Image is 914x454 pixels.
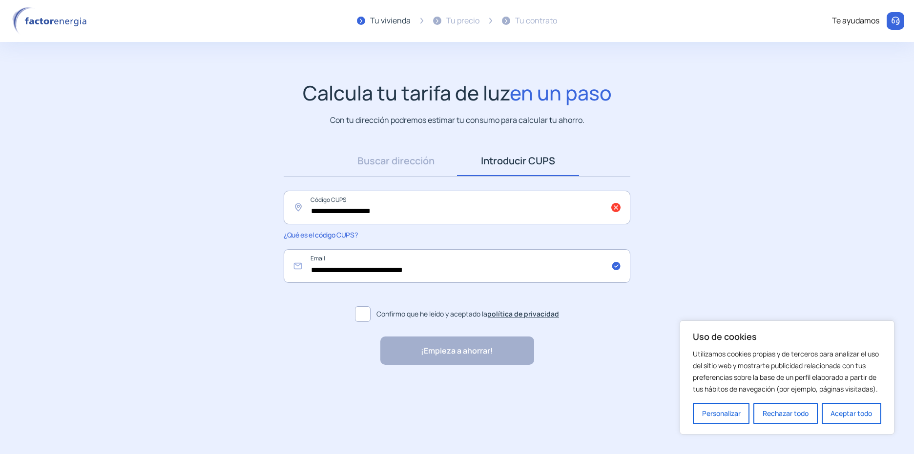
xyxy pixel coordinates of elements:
[457,146,579,176] a: Introducir CUPS
[891,16,900,26] img: llamar
[693,403,749,424] button: Personalizar
[753,403,817,424] button: Rechazar todo
[446,15,479,27] div: Tu precio
[680,320,894,434] div: Uso de cookies
[376,309,559,319] span: Confirmo que he leído y aceptado la
[822,403,881,424] button: Aceptar todo
[693,331,881,342] p: Uso de cookies
[284,230,357,239] span: ¿Qué es el código CUPS?
[10,7,93,35] img: logo factor
[693,348,881,395] p: Utilizamos cookies propias y de terceros para analizar el uso del sitio web y mostrarte publicida...
[303,81,612,105] h1: Calcula tu tarifa de luz
[487,309,559,318] a: política de privacidad
[515,15,557,27] div: Tu contrato
[330,114,584,126] p: Con tu dirección podremos estimar tu consumo para calcular tu ahorro.
[510,79,612,106] span: en un paso
[832,15,879,27] div: Te ayudamos
[335,146,457,176] a: Buscar dirección
[370,15,411,27] div: Tu vivienda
